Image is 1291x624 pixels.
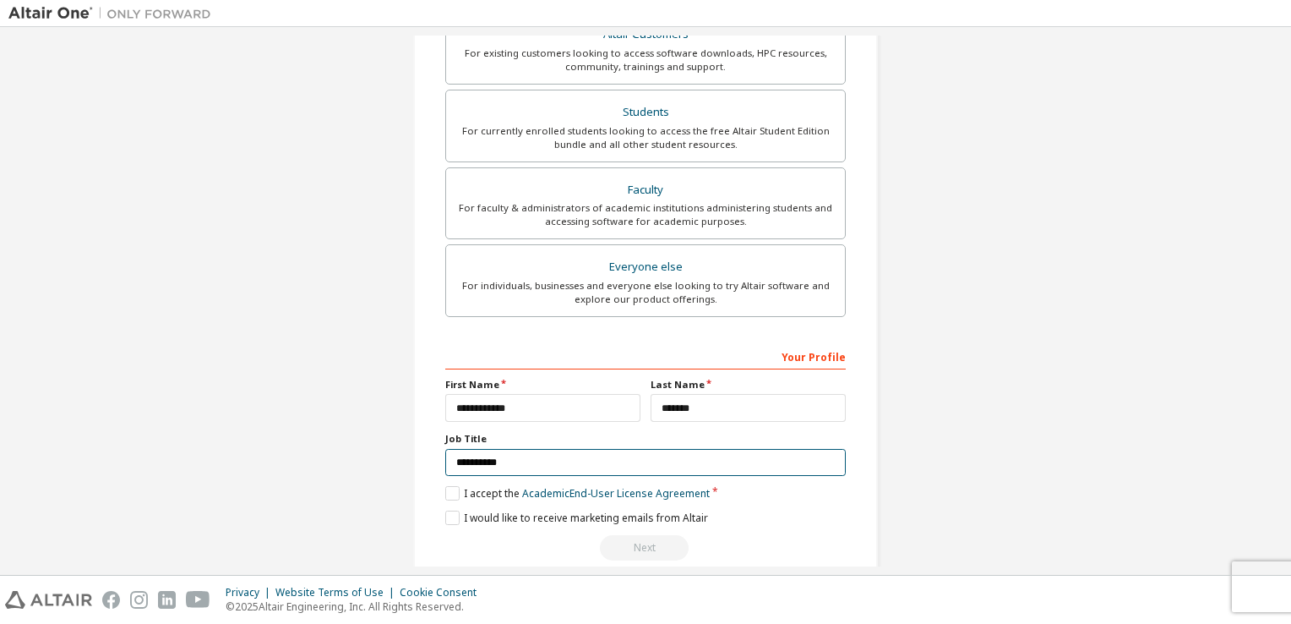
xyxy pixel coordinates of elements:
img: facebook.svg [102,591,120,609]
img: altair_logo.svg [5,591,92,609]
div: Students [456,101,835,124]
a: Academic End-User License Agreement [522,486,710,501]
div: Everyone else [456,255,835,279]
img: youtube.svg [186,591,210,609]
p: © 2025 Altair Engineering, Inc. All Rights Reserved. [226,599,487,614]
img: Altair One [8,5,220,22]
div: Faculty [456,178,835,202]
div: Website Terms of Use [275,586,400,599]
div: For faculty & administrators of academic institutions administering students and accessing softwa... [456,201,835,228]
div: Your Profile [445,342,846,369]
img: instagram.svg [130,591,148,609]
div: Cookie Consent [400,586,487,599]
label: Job Title [445,432,846,446]
div: For currently enrolled students looking to access the free Altair Student Edition bundle and all ... [456,124,835,151]
img: linkedin.svg [158,591,176,609]
div: For existing customers looking to access software downloads, HPC resources, community, trainings ... [456,47,835,74]
label: First Name [445,378,640,391]
div: For individuals, businesses and everyone else looking to try Altair software and explore our prod... [456,279,835,306]
label: I accept the [445,486,710,501]
div: Privacy [226,586,275,599]
label: Last Name [651,378,846,391]
label: I would like to receive marketing emails from Altair [445,511,708,525]
div: Read and acccept EULA to continue [445,535,846,561]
